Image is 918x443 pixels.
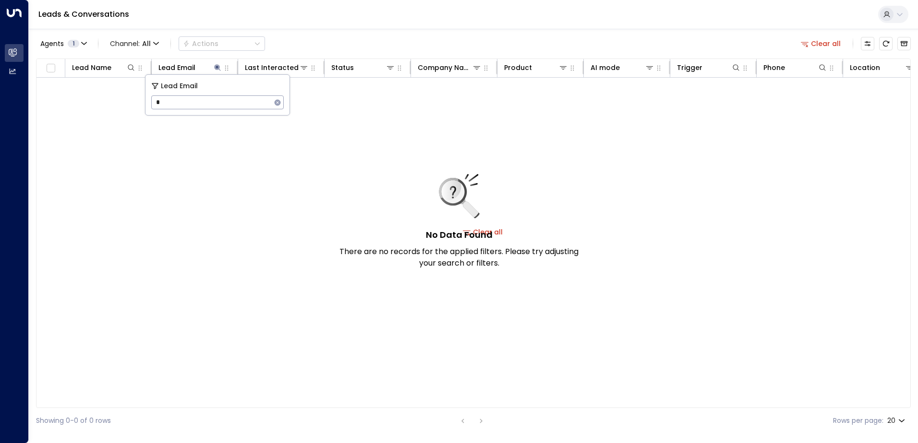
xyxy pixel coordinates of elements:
[45,62,57,74] span: Toggle select all
[142,40,151,47] span: All
[887,414,907,428] div: 20
[457,415,487,427] nav: pagination navigation
[591,62,654,73] div: AI mode
[331,62,354,73] div: Status
[861,37,874,50] button: Customize
[418,62,482,73] div: Company Name
[183,39,218,48] div: Actions
[677,62,741,73] div: Trigger
[68,40,79,47] span: 1
[850,62,914,73] div: Location
[161,81,198,92] span: Lead Email
[504,62,568,73] div: Product
[158,62,195,73] div: Lead Email
[36,416,111,426] div: Showing 0-0 of 0 rows
[72,62,136,73] div: Lead Name
[879,37,893,50] span: Refresh
[245,62,299,73] div: Last Interacted
[106,37,163,50] button: Channel:All
[797,37,845,50] button: Clear all
[591,62,620,73] div: AI mode
[40,40,64,47] span: Agents
[331,62,395,73] div: Status
[339,246,579,269] p: There are no records for the applied filters. Please try adjusting your search or filters.
[179,36,265,51] div: Button group with a nested menu
[36,37,90,50] button: Agents1
[504,62,532,73] div: Product
[38,9,129,20] a: Leads & Conversations
[833,416,883,426] label: Rows per page:
[763,62,785,73] div: Phone
[158,62,222,73] div: Lead Email
[418,62,472,73] div: Company Name
[850,62,880,73] div: Location
[106,37,163,50] span: Channel:
[677,62,702,73] div: Trigger
[897,37,911,50] button: Archived Leads
[763,62,827,73] div: Phone
[72,62,111,73] div: Lead Name
[179,36,265,51] button: Actions
[245,62,309,73] div: Last Interacted
[426,228,493,241] h5: No Data Found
